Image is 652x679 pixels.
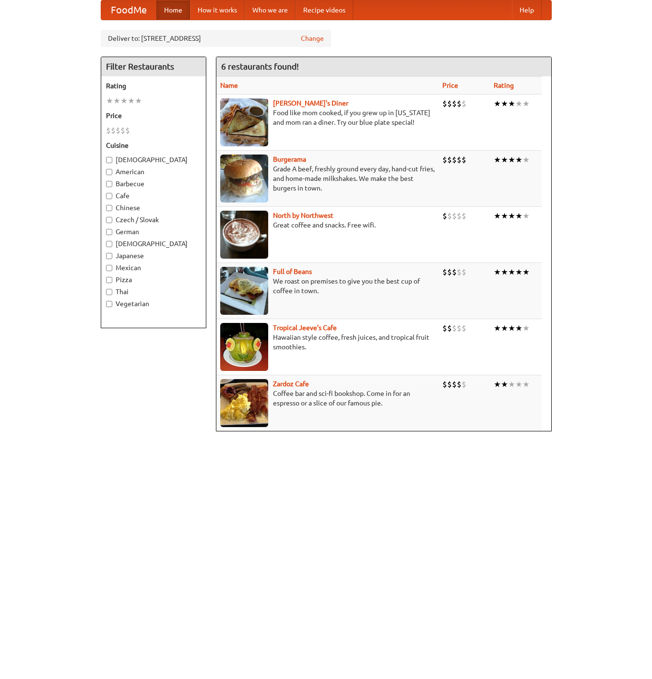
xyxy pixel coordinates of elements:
[457,379,462,390] li: $
[447,211,452,221] li: $
[494,379,501,390] li: ★
[111,125,116,136] li: $
[220,108,435,127] p: Food like mom cooked, if you grew up in [US_STATE] and mom ran a diner. Try our blue plate special!
[522,98,530,109] li: ★
[508,323,515,334] li: ★
[515,211,522,221] li: ★
[522,379,530,390] li: ★
[106,251,201,261] label: Japanese
[101,30,331,47] div: Deliver to: [STREET_ADDRESS]
[221,62,299,71] ng-pluralize: 6 restaurants found!
[156,0,190,20] a: Home
[106,277,112,283] input: Pizza
[106,217,112,223] input: Czech / Slovak
[106,263,201,273] label: Mexican
[452,98,457,109] li: $
[462,211,466,221] li: $
[220,82,238,89] a: Name
[515,379,522,390] li: ★
[220,155,268,203] img: burgerama.jpg
[494,211,501,221] li: ★
[106,229,112,235] input: German
[113,95,120,106] li: ★
[501,323,508,334] li: ★
[273,324,337,332] a: Tropical Jeeve's Cafe
[106,239,201,249] label: [DEMOGRAPHIC_DATA]
[101,0,156,20] a: FoodMe
[106,181,112,187] input: Barbecue
[515,267,522,277] li: ★
[522,211,530,221] li: ★
[494,82,514,89] a: Rating
[106,157,112,163] input: [DEMOGRAPHIC_DATA]
[106,265,112,271] input: Mexican
[442,211,447,221] li: $
[522,323,530,334] li: ★
[106,81,201,91] h5: Rating
[116,125,120,136] li: $
[447,379,452,390] li: $
[101,57,206,76] h4: Filter Restaurants
[442,323,447,334] li: $
[452,155,457,165] li: $
[106,253,112,259] input: Japanese
[457,267,462,277] li: $
[106,241,112,247] input: [DEMOGRAPHIC_DATA]
[512,0,542,20] a: Help
[220,389,435,408] p: Coffee bar and sci-fi bookshop. Come in for an espresso or a slice of our famous pie.
[494,98,501,109] li: ★
[457,211,462,221] li: $
[220,276,435,296] p: We roast on premises to give you the best cup of coffee in town.
[220,333,435,352] p: Hawaiian style coffee, fresh juices, and tropical fruit smoothies.
[452,267,457,277] li: $
[442,155,447,165] li: $
[135,95,142,106] li: ★
[508,155,515,165] li: ★
[220,379,268,427] img: zardoz.jpg
[106,287,201,297] label: Thai
[220,267,268,315] img: beans.jpg
[220,323,268,371] img: jeeves.jpg
[508,267,515,277] li: ★
[522,155,530,165] li: ★
[106,203,201,213] label: Chinese
[120,95,128,106] li: ★
[522,267,530,277] li: ★
[273,155,306,163] a: Burgerama
[462,155,466,165] li: $
[457,155,462,165] li: $
[106,193,112,199] input: Cafe
[245,0,296,20] a: Who we are
[106,125,111,136] li: $
[220,211,268,259] img: north.jpg
[106,169,112,175] input: American
[501,379,508,390] li: ★
[462,323,466,334] li: $
[501,267,508,277] li: ★
[106,299,201,309] label: Vegetarian
[106,227,201,237] label: German
[106,179,201,189] label: Barbecue
[452,211,457,221] li: $
[106,167,201,177] label: American
[447,267,452,277] li: $
[508,98,515,109] li: ★
[220,98,268,146] img: sallys.jpg
[273,268,312,275] a: Full of Beans
[462,98,466,109] li: $
[494,155,501,165] li: ★
[494,323,501,334] li: ★
[447,323,452,334] li: $
[273,212,333,219] a: North by Northwest
[106,191,201,201] label: Cafe
[273,380,309,388] b: Zardoz Cafe
[501,211,508,221] li: ★
[120,125,125,136] li: $
[457,98,462,109] li: $
[447,155,452,165] li: $
[452,379,457,390] li: $
[106,95,113,106] li: ★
